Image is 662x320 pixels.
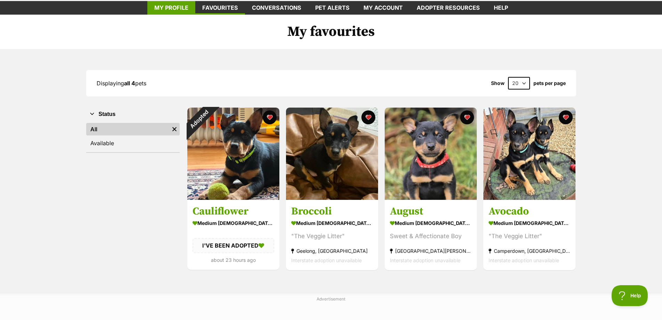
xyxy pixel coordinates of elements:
div: about 23 hours ago [193,255,274,265]
a: Adopter resources [410,1,487,15]
div: medium [DEMOGRAPHIC_DATA] Dog [489,218,570,228]
a: Available [86,137,180,149]
img: Avocado [483,108,575,200]
div: Camperdown, [GEOGRAPHIC_DATA] [489,247,570,256]
a: Help [487,1,515,15]
a: conversations [245,1,308,15]
a: Broccoli medium [DEMOGRAPHIC_DATA] Dog "The Veggie Litter" Geelong, [GEOGRAPHIC_DATA] Interstate ... [286,200,378,271]
div: Sweet & Affectionate Boy [390,232,472,241]
a: Adopted [187,194,279,201]
div: Geelong, [GEOGRAPHIC_DATA] [291,247,373,256]
button: Status [86,110,180,119]
a: Pet alerts [308,1,357,15]
img: Broccoli [286,108,378,200]
h3: August [390,205,472,218]
span: Interstate adoption unavailable [489,258,559,264]
div: Adopted [178,99,219,140]
a: Favourites [195,1,245,15]
a: Remove filter [169,123,180,135]
a: My profile [147,1,195,15]
a: Avocado medium [DEMOGRAPHIC_DATA] Dog "The Veggie Litter" Camperdown, [GEOGRAPHIC_DATA] Interstat... [483,200,575,271]
h3: Cauliflower [193,205,274,218]
strong: all 4 [124,80,135,87]
div: medium [DEMOGRAPHIC_DATA] Dog [291,218,373,228]
button: favourite [263,110,277,124]
a: My account [357,1,410,15]
button: favourite [460,110,474,124]
button: favourite [361,110,375,124]
div: medium [DEMOGRAPHIC_DATA] Dog [390,218,472,228]
span: Displaying pets [97,80,146,87]
div: I'VE BEEN ADOPTED [193,239,274,253]
span: Show [491,80,505,86]
h3: Broccoli [291,205,373,218]
span: Interstate adoption unavailable [291,258,362,264]
div: "The Veggie Litter" [489,232,570,241]
span: Interstate adoption unavailable [390,258,460,264]
img: August [385,108,477,200]
a: All [86,123,169,135]
div: [GEOGRAPHIC_DATA][PERSON_NAME][GEOGRAPHIC_DATA] [390,247,472,256]
button: favourite [559,110,573,124]
img: Cauliflower [187,108,279,200]
iframe: Help Scout Beacon - Open [612,285,648,306]
h3: Avocado [489,205,570,218]
div: medium [DEMOGRAPHIC_DATA] Dog [193,218,274,228]
a: Cauliflower medium [DEMOGRAPHIC_DATA] Dog I'VE BEEN ADOPTED about 23 hours ago favourite [187,200,279,270]
label: pets per page [533,80,566,86]
a: August medium [DEMOGRAPHIC_DATA] Dog Sweet & Affectionate Boy [GEOGRAPHIC_DATA][PERSON_NAME][GEOG... [385,200,477,271]
div: Status [86,122,180,152]
div: "The Veggie Litter" [291,232,373,241]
